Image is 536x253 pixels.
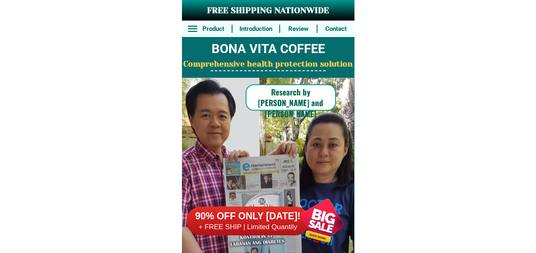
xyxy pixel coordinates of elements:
[237,24,275,34] h6: Introduction
[322,24,350,34] h6: Contact
[186,210,310,223] h6: 90% OFF ONLY [DATE]!
[182,58,354,70] h2: Comprehensive health protection solution
[182,39,354,59] h2: BONA VITA COFFEE
[186,223,310,232] h6: + FREE SHIP | Limited Quantily
[182,5,354,17] h3: FREE SHIPPING NATIONWIDE
[246,86,336,119] h6: Research by [PERSON_NAME] and [PERSON_NAME]
[199,24,227,34] h6: Product
[285,24,313,34] h6: Review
